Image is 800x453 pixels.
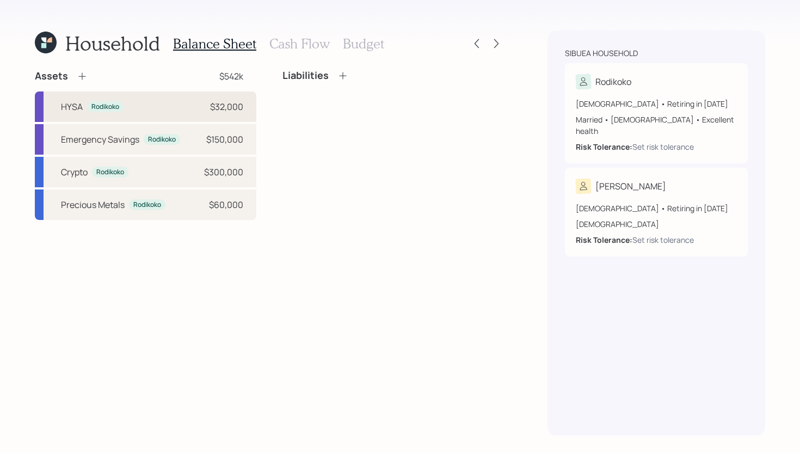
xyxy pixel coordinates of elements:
h1: Household [65,32,160,55]
div: Rodikoko [91,102,119,112]
div: Crypto [61,166,88,179]
div: $32,000 [210,100,243,113]
div: $542k [219,70,243,83]
div: Married • [DEMOGRAPHIC_DATA] • Excellent health [576,114,737,137]
b: Risk Tolerance: [576,142,632,152]
h4: Assets [35,70,68,82]
div: $150,000 [206,133,243,146]
h3: Budget [343,36,384,52]
h4: Liabilities [282,70,329,82]
div: Set risk tolerance [632,234,694,246]
b: Risk Tolerance: [576,235,632,245]
div: Rodikoko [595,75,631,88]
div: Emergency Savings [61,133,139,146]
div: HYSA [61,100,83,113]
div: [DEMOGRAPHIC_DATA] • Retiring in [DATE] [576,98,737,109]
div: $300,000 [204,166,243,179]
div: [DEMOGRAPHIC_DATA] [576,218,737,230]
div: Rodikoko [148,135,176,144]
h3: Cash Flow [269,36,330,52]
div: Precious Metals [61,198,125,211]
div: Rodikoko [96,168,124,177]
div: [DEMOGRAPHIC_DATA] • Retiring in [DATE] [576,203,737,214]
div: Set risk tolerance [632,141,694,152]
div: Sibuea household [565,48,638,59]
div: Rodikoko [133,200,161,210]
div: [PERSON_NAME] [595,180,666,193]
div: $60,000 [209,198,243,211]
h3: Balance Sheet [173,36,256,52]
